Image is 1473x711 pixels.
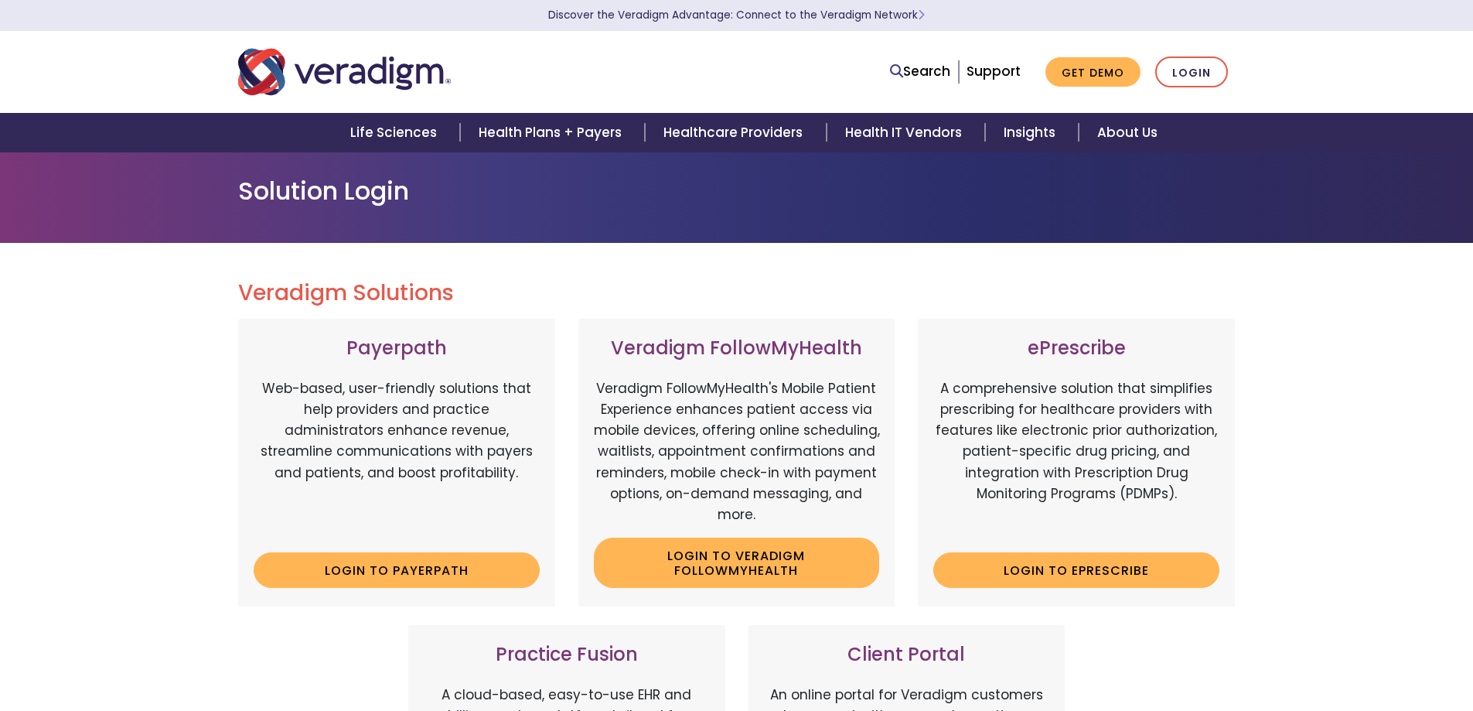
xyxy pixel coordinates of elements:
h3: Client Portal [764,644,1050,666]
h3: Veradigm FollowMyHealth [594,337,880,360]
h3: Payerpath [254,337,540,360]
a: Health Plans + Payers [460,113,645,152]
h2: Veradigm Solutions [238,280,1236,306]
a: Health IT Vendors [827,113,985,152]
h3: Practice Fusion [424,644,710,666]
a: Life Sciences [332,113,460,152]
span: Learn More [918,8,925,22]
img: Veradigm logo [238,46,451,97]
a: Search [890,61,950,82]
p: Web-based, user-friendly solutions that help providers and practice administrators enhance revenu... [254,378,540,541]
h1: Solution Login [238,176,1236,206]
a: Login [1155,56,1228,88]
a: Login to Payerpath [254,552,540,588]
p: Veradigm FollowMyHealth's Mobile Patient Experience enhances patient access via mobile devices, o... [594,378,880,525]
a: Login to Veradigm FollowMyHealth [594,538,880,588]
a: Support [967,62,1021,80]
a: Healthcare Providers [645,113,826,152]
a: About Us [1079,113,1176,152]
a: Login to ePrescribe [933,552,1219,588]
h3: ePrescribe [933,337,1219,360]
a: Insights [985,113,1079,152]
a: Discover the Veradigm Advantage: Connect to the Veradigm NetworkLearn More [548,8,925,22]
p: A comprehensive solution that simplifies prescribing for healthcare providers with features like ... [933,378,1219,541]
a: Get Demo [1045,57,1141,87]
